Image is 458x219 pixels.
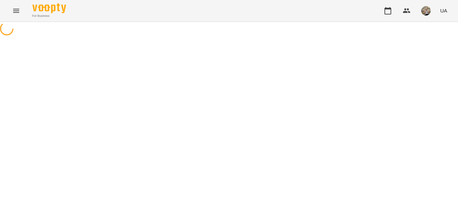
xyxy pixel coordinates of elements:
[32,14,66,18] span: For Business
[440,7,447,14] span: UA
[8,3,24,19] button: Menu
[421,6,431,15] img: 3b46f58bed39ef2acf68cc3a2c968150.jpeg
[32,3,66,13] img: Voopty Logo
[437,4,450,17] button: UA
